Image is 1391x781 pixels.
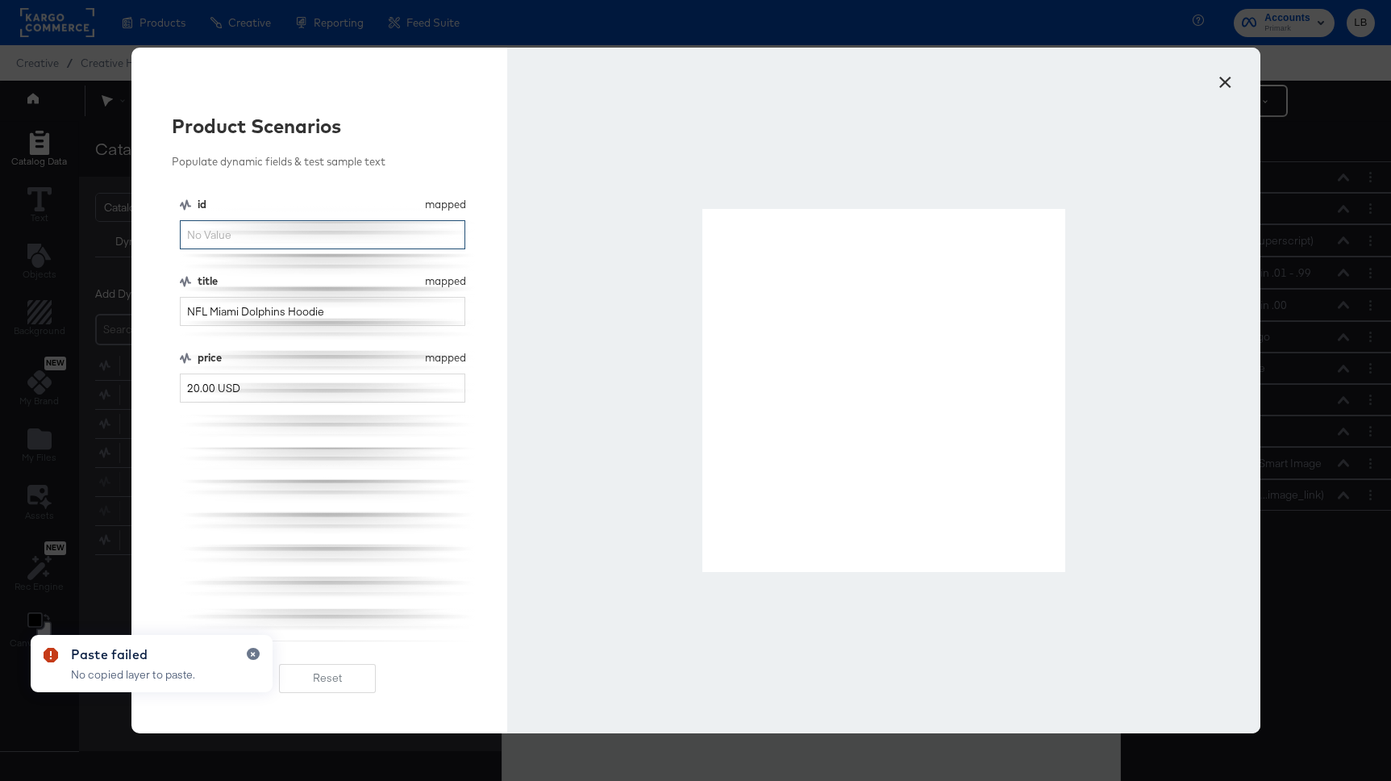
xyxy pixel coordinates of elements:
[198,274,419,289] div: title
[1211,64,1240,93] button: ×
[172,154,484,169] div: Populate dynamic fields & test sample text
[425,197,466,212] div: mapped
[180,220,466,250] input: No Value
[425,274,466,289] div: mapped
[180,374,466,403] input: No Value
[180,297,466,327] input: No Value
[425,350,466,365] div: mapped
[71,667,195,683] div: No copied layer to paste.
[71,645,195,664] div: Paste failed
[198,350,419,365] div: price
[279,664,376,693] button: Reset
[172,112,484,140] div: Product Scenarios
[198,197,419,212] div: id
